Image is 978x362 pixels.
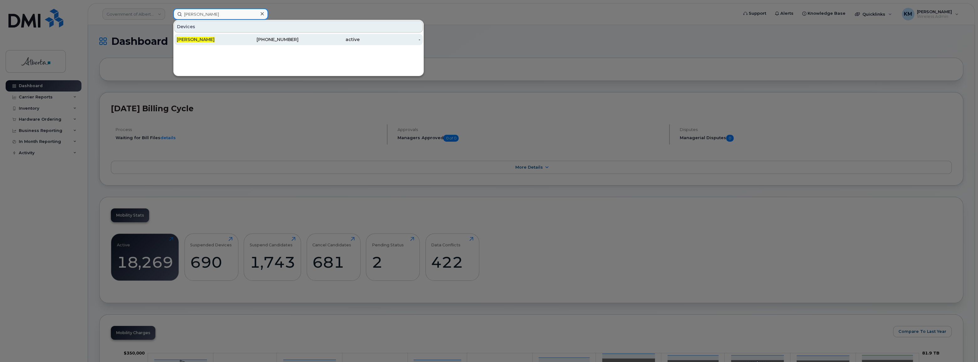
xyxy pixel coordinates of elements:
[174,21,423,33] div: Devices
[360,36,421,43] div: -
[238,36,299,43] div: [PHONE_NUMBER]
[177,37,215,42] span: [PERSON_NAME]
[299,36,360,43] div: active
[174,34,423,45] a: [PERSON_NAME][PHONE_NUMBER]active-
